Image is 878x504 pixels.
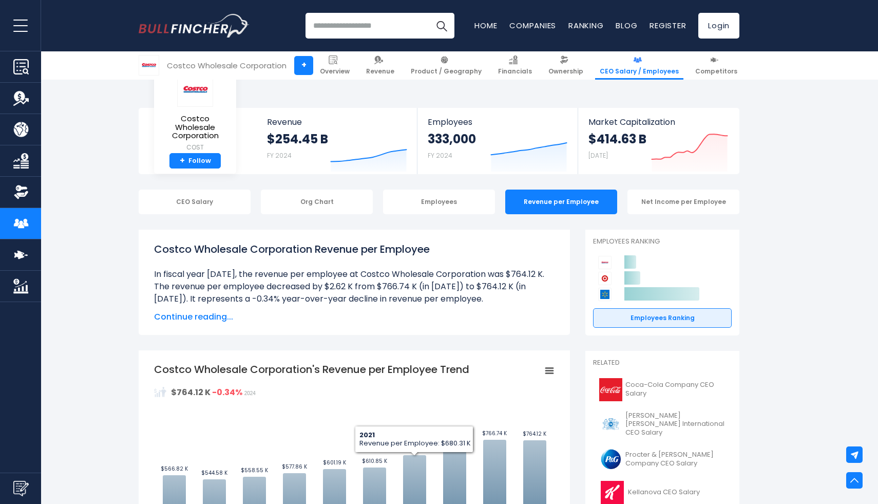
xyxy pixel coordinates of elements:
small: COST [162,143,228,152]
tspan: Costco Wholesale Corporation's Revenue per Employee Trend [154,362,469,377]
strong: $414.63 B [588,131,646,147]
span: [PERSON_NAME] [PERSON_NAME] International CEO Salary [625,412,726,438]
a: Go to homepage [139,14,249,38]
text: $610.85 K [362,457,388,465]
a: Employees 333,000 FY 2024 [417,108,577,174]
text: $746.56 K [442,433,468,441]
div: Revenue per Employee [505,190,617,214]
text: $601.19 K [323,459,347,466]
a: + [294,56,313,75]
img: KO logo [599,378,622,401]
text: $766.74 K [482,430,507,437]
strong: 333,000 [428,131,476,147]
span: Ownership [548,67,583,76]
span: 2024 [244,390,256,396]
a: Register [650,20,686,31]
img: COST logo [177,72,213,107]
strong: $764.12 K [171,386,211,398]
text: $764.12 K [523,430,547,438]
span: Procter & [PERSON_NAME] Company CEO Salary [625,451,726,468]
a: Employees Ranking [593,308,732,328]
div: Org Chart [261,190,373,214]
button: Search [429,13,454,39]
img: RevenuePerEmployee.svg [154,386,166,398]
a: [PERSON_NAME] [PERSON_NAME] International CEO Salary [593,409,732,440]
div: Costco Wholesale Corporation [167,60,287,71]
span: Product / Geography [411,67,482,76]
strong: -0.34% [212,386,242,398]
img: PG logo [599,447,622,471]
p: Related [593,359,732,367]
span: Market Capitalization [588,117,728,127]
a: Overview [315,51,354,80]
strong: $254.45 B [267,131,328,147]
img: Costco Wholesale Corporation competitors logo [598,256,612,269]
a: Home [474,20,497,31]
span: Financials [498,67,532,76]
a: Procter & [PERSON_NAME] Company CEO Salary [593,445,732,473]
h1: Costco Wholesale Corporation Revenue per Employee [154,241,555,257]
a: Financials [493,51,537,80]
text: $566.82 K [161,465,188,473]
img: COST logo [139,55,159,75]
a: Revenue $254.45 B FY 2024 [257,108,417,174]
div: CEO Salary [139,190,251,214]
span: Kellanova CEO Salary [628,488,700,497]
img: Target Corporation competitors logo [598,272,612,285]
a: Costco Wholesale Corporation COST [162,72,228,153]
a: CEO Salary / Employees [595,51,683,80]
span: Employees [428,117,567,127]
span: Overview [320,67,350,76]
strong: + [180,156,185,165]
span: Revenue [267,117,407,127]
span: CEO Salary / Employees [600,67,679,76]
a: Ownership [544,51,588,80]
span: Continue reading... [154,311,555,323]
li: In fiscal year [DATE], the revenue per employee at Costco Wholesale Corporation was $764.12 K. Th... [154,268,555,305]
small: FY 2024 [267,151,292,160]
a: Ranking [568,20,603,31]
a: Companies [509,20,556,31]
img: K logo [599,481,625,504]
span: Costco Wholesale Corporation [162,115,228,140]
a: Revenue [361,51,399,80]
span: Revenue [366,67,394,76]
a: +Follow [169,153,221,169]
a: Coca-Cola Company CEO Salary [593,376,732,404]
small: [DATE] [588,151,608,160]
text: $558.55 K [241,466,269,474]
div: Employees [383,190,495,214]
img: Walmart competitors logo [598,288,612,301]
img: Ownership [13,184,29,200]
img: PM logo [599,413,622,436]
small: FY 2024 [428,151,452,160]
a: Product / Geography [406,51,486,80]
text: $544.58 K [201,469,228,477]
a: Login [698,13,739,39]
p: Employees Ranking [593,237,732,246]
div: Net Income per Employee [627,190,739,214]
text: $680.31 K [402,445,427,453]
a: Blog [616,20,637,31]
span: Competitors [695,67,737,76]
a: Competitors [691,51,742,80]
text: $577.86 K [282,463,308,471]
img: Bullfincher logo [139,14,250,38]
span: Coca-Cola Company CEO Salary [625,381,726,398]
a: Market Capitalization $414.63 B [DATE] [578,108,738,174]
